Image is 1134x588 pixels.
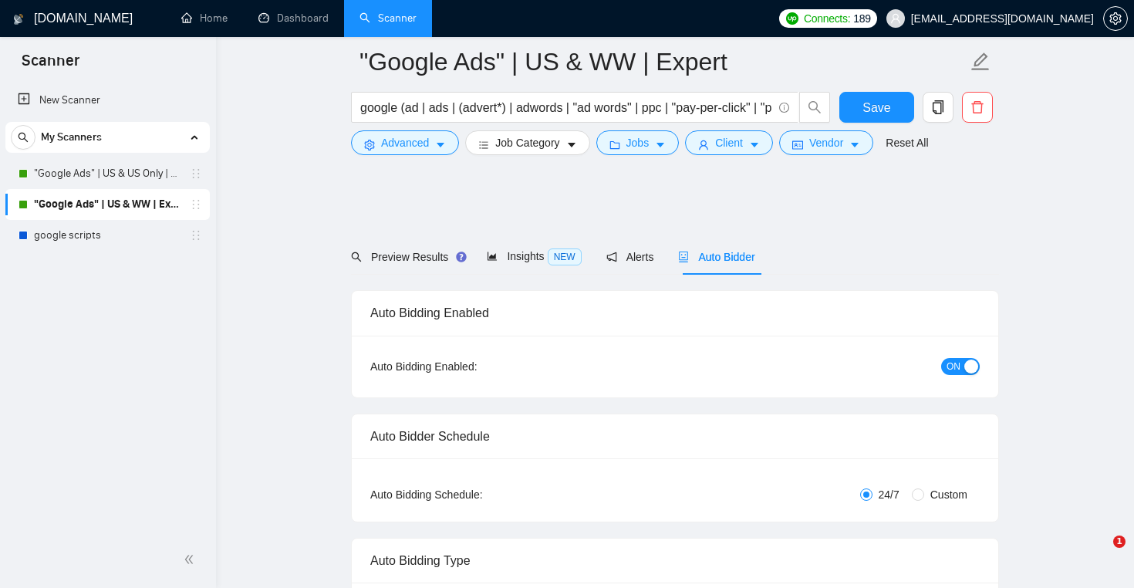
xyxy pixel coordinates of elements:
span: 189 [853,10,870,27]
span: user [890,13,901,24]
a: searchScanner [359,12,417,25]
span: user [698,139,709,150]
span: holder [190,229,202,242]
button: barsJob Categorycaret-down [465,130,589,155]
a: "Google Ads" | US & US Only | Expert [34,158,181,189]
span: setting [364,139,375,150]
span: edit [970,52,991,72]
div: Auto Bidding Schedule: [370,486,573,503]
span: Scanner [9,49,92,82]
span: info-circle [779,103,789,113]
span: caret-down [655,139,666,150]
li: New Scanner [5,85,210,116]
button: folderJobscaret-down [596,130,680,155]
span: notification [606,252,617,262]
button: delete [962,92,993,123]
span: Preview Results [351,251,462,263]
span: idcard [792,139,803,150]
button: userClientcaret-down [685,130,773,155]
div: Tooltip anchor [454,250,468,264]
span: folder [609,139,620,150]
a: google scripts [34,220,181,251]
span: Job Category [495,134,559,151]
span: search [12,132,35,143]
span: Connects: [804,10,850,27]
img: logo [13,7,24,32]
span: caret-down [566,139,577,150]
span: Client [715,134,743,151]
span: caret-down [849,139,860,150]
span: Auto Bidder [678,251,754,263]
span: Insights [487,250,581,262]
span: delete [963,100,992,114]
a: Reset All [886,134,928,151]
img: upwork-logo.png [786,12,798,25]
button: setting [1103,6,1128,31]
span: setting [1104,12,1127,25]
span: 24/7 [872,486,906,503]
a: "Google Ads" | US & WW | Expert [34,189,181,220]
span: Advanced [381,134,429,151]
button: idcardVendorcaret-down [779,130,873,155]
span: Alerts [606,251,654,263]
span: caret-down [435,139,446,150]
span: copy [923,100,953,114]
span: holder [190,167,202,180]
span: area-chart [487,251,498,262]
span: NEW [548,248,582,265]
input: Scanner name... [359,42,967,81]
input: Search Freelance Jobs... [360,98,772,117]
button: copy [923,92,953,123]
div: Auto Bidding Enabled [370,291,980,335]
div: Auto Bidder Schedule [370,414,980,458]
span: caret-down [749,139,760,150]
a: setting [1103,12,1128,25]
span: ON [947,358,960,375]
a: homeHome [181,12,228,25]
span: 1 [1113,536,1126,548]
div: Auto Bidding Enabled: [370,358,573,375]
span: double-left [184,552,199,567]
button: search [11,125,35,150]
button: Save [839,92,914,123]
button: search [799,92,830,123]
span: Custom [924,486,974,503]
iframe: Intercom live chat [1082,536,1119,573]
span: bars [478,139,489,150]
li: My Scanners [5,122,210,251]
span: holder [190,198,202,211]
span: Jobs [626,134,650,151]
div: Auto Bidding Type [370,539,980,583]
span: My Scanners [41,122,102,153]
span: robot [678,252,689,262]
button: settingAdvancedcaret-down [351,130,459,155]
span: Save [862,98,890,117]
span: Vendor [809,134,843,151]
a: dashboardDashboard [258,12,329,25]
span: search [351,252,362,262]
a: New Scanner [18,85,197,116]
span: search [800,100,829,114]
